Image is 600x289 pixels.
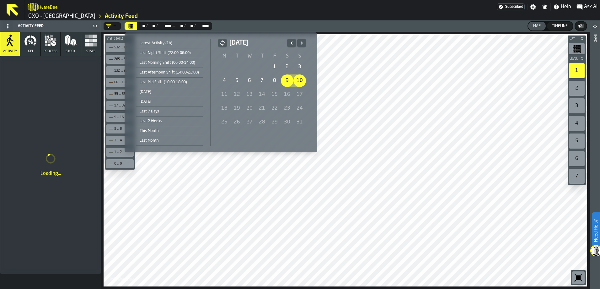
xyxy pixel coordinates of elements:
div: Thursday 14 August 2025 [256,88,268,101]
div: Sunday 3 August 2025 [293,61,306,73]
div: Friday 8 August 2025 [268,74,281,87]
div: Last Afternoon Shift (14:00-22:00) [136,69,203,76]
div: Today, Tuesday 26 August 2025 [231,116,243,128]
div: 28 [256,116,268,128]
div: 3 [293,61,306,73]
div: 22 [268,102,281,115]
div: 23 [281,102,293,115]
div: Last Month [136,137,203,144]
th: S [293,52,306,60]
div: Friday 15 August 2025 [268,88,281,101]
div: 25 [218,116,231,128]
div: [DATE] [136,98,203,105]
div: 8 [268,74,281,87]
div: Tuesday 5 August 2025 [231,74,243,87]
h2: [DATE] [229,39,285,47]
div: 13 [243,88,256,101]
div: Last 7 Days [136,108,203,115]
div: 31 [293,116,306,128]
div: Select date range Select date range [130,37,312,147]
div: 9 [281,74,293,87]
div: Selected Range: Saturday 9 August to Sunday 10 August 2025, Saturday 9 August 2025 selected [281,74,293,87]
div: 26 [231,116,243,128]
button: Next [297,39,306,47]
div: Monday 25 August 2025 [218,116,231,128]
div: Saturday 23 August 2025 [281,102,293,115]
div: Friday 29 August 2025 [268,116,281,128]
div: Saturday 16 August 2025 [281,88,293,101]
div: Tuesday 19 August 2025 [231,102,243,115]
div: 27 [243,116,256,128]
div: 30 [281,116,293,128]
div: Monday 18 August 2025 [218,102,231,115]
div: Thursday 28 August 2025 [256,116,268,128]
div: 29 [268,116,281,128]
div: 17 [293,88,306,101]
div: Wednesday 13 August 2025 [243,88,256,101]
div: 21 [256,102,268,115]
div: Friday 1 August 2025 [268,61,281,73]
div: 2 [281,61,293,73]
div: Tuesday 12 August 2025 [231,88,243,101]
div: Last Morning Shift (06:00-14:00) [136,59,203,66]
div: Monday 11 August 2025 [218,88,231,101]
div: 18 [218,102,231,115]
div: 5 [231,74,243,87]
th: W [243,52,256,60]
div: Wednesday 27 August 2025 [243,116,256,128]
div: 1 [268,61,281,73]
div: 19 [231,102,243,115]
div: Wednesday 20 August 2025 [243,102,256,115]
div: August 2025 [218,39,306,129]
div: Sunday 31 August 2025 [293,116,306,128]
button: button- [218,39,227,47]
label: Need Help? [592,213,599,248]
div: 6 [243,74,256,87]
div: 11 [218,88,231,101]
div: 4 [218,74,231,87]
table: August 2025 [218,52,306,129]
div: [DATE] [136,89,203,95]
div: Last 2 Weeks [136,118,203,125]
div: Latest Activity (1h) [136,40,203,47]
div: 24 [293,102,306,115]
div: 12 [231,88,243,101]
div: Last Night Shift (22:00-06:00) [136,50,203,57]
div: Selected Range: Saturday 9 August to Sunday 10 August 2025, Sunday 10 August 2025 selected, Last ... [293,74,306,87]
div: Sunday 24 August 2025 [293,102,306,115]
div: 15 [268,88,281,101]
button: Previous [287,39,296,47]
div: 14 [256,88,268,101]
div: Saturday 30 August 2025 [281,116,293,128]
div: Thursday 7 August 2025 [256,74,268,87]
div: 7 [256,74,268,87]
div: 10 [293,74,306,87]
div: Sunday 17 August 2025 [293,88,306,101]
div: 20 [243,102,256,115]
div: Wednesday 6 August 2025 [243,74,256,87]
th: T [231,52,243,60]
th: T [256,52,268,60]
div: This Month [136,128,203,134]
div: Saturday 2 August 2025 [281,61,293,73]
div: 16 [281,88,293,101]
div: Last Mid Shift (10:00-18:00) [136,79,203,86]
th: F [268,52,281,60]
div: Friday 22 August 2025 [268,102,281,115]
div: Thursday 21 August 2025 [256,102,268,115]
th: M [218,52,231,60]
div: Monday 4 August 2025 [218,74,231,87]
th: S [281,52,293,60]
